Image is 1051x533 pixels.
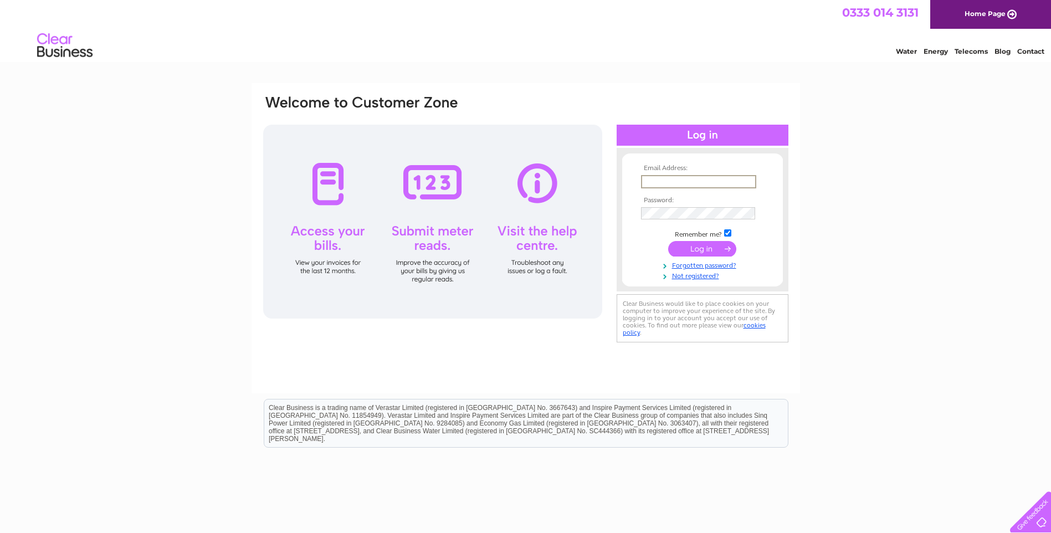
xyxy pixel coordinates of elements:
[668,241,736,257] input: Submit
[638,165,767,172] th: Email Address:
[924,47,948,55] a: Energy
[1017,47,1044,55] a: Contact
[641,259,767,270] a: Forgotten password?
[638,197,767,204] th: Password:
[641,270,767,280] a: Not registered?
[842,6,919,19] a: 0333 014 3131
[617,294,788,342] div: Clear Business would like to place cookies on your computer to improve your experience of the sit...
[623,321,766,336] a: cookies policy
[264,6,788,54] div: Clear Business is a trading name of Verastar Limited (registered in [GEOGRAPHIC_DATA] No. 3667643...
[37,29,93,63] img: logo.png
[955,47,988,55] a: Telecoms
[638,228,767,239] td: Remember me?
[896,47,917,55] a: Water
[994,47,1011,55] a: Blog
